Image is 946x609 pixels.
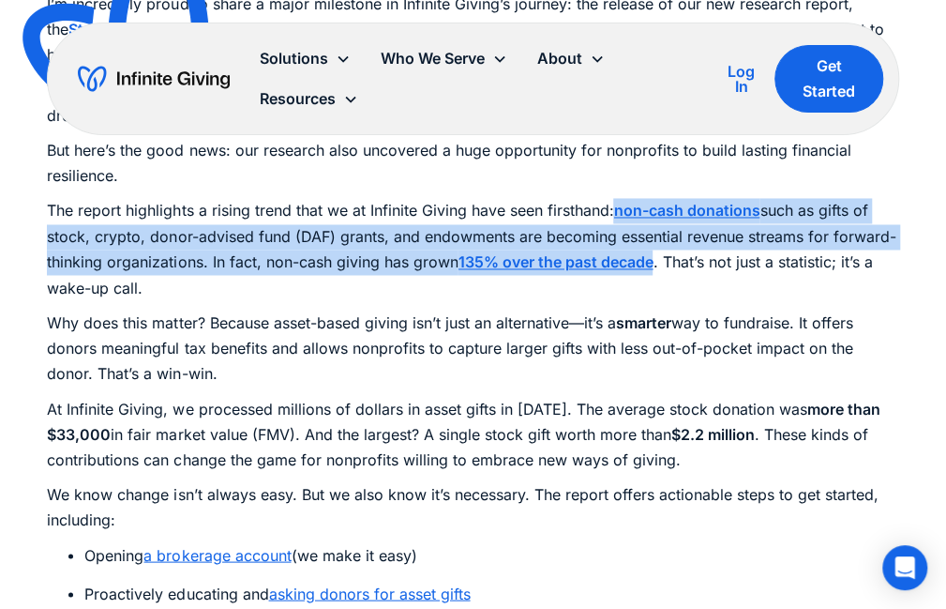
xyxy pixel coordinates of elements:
[245,38,366,79] div: Solutions
[260,86,336,112] div: Resources
[723,64,760,94] div: Log In
[143,545,291,564] a: a brokerage account
[615,312,670,331] strong: smarter
[458,252,653,271] a: 135% over the past decade
[47,198,898,300] p: The report highlights a rising trend that we at Infinite Giving have seen firsthand: such as gift...
[806,399,879,418] strong: more than
[522,38,620,79] div: About
[47,396,898,473] p: At Infinite Giving, we processed millions of dollars in asset gifts in [DATE]. The average stock ...
[78,64,229,94] a: home
[613,201,759,220] a: non-cash donations
[723,60,760,98] a: Log In
[47,138,898,189] p: But here’s the good news: our research also uncovered a huge opportunity for nonprofits to build ...
[245,79,373,119] div: Resources
[84,581,898,606] li: Proactively educating and
[882,545,927,590] div: Open Intercom Messenger
[366,38,522,79] div: Who We Serve
[537,46,582,71] div: About
[84,542,898,568] li: Opening (we make it easy)
[47,424,111,443] strong: $33,000
[268,584,470,602] a: asking donors for asset gifts
[381,46,485,71] div: Who We Serve
[774,45,882,113] a: Get Started
[47,481,898,532] p: We know change isn’t always easy. But we also know it’s necessary. The report offers actionable s...
[47,310,898,387] p: Why does this matter? Because asset-based giving isn’t just an alternative—it’s a way to fundrais...
[260,46,328,71] div: Solutions
[670,424,754,443] strong: $2.2 million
